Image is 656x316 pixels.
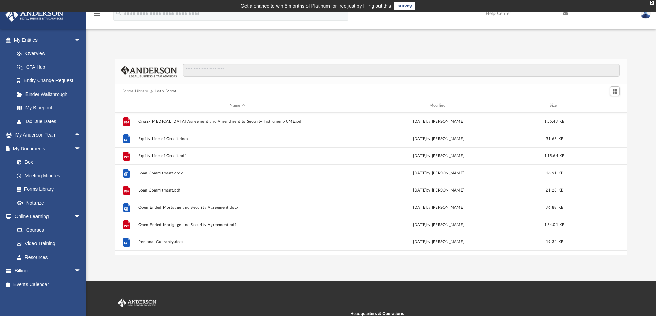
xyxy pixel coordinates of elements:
[241,2,391,10] div: Get a chance to win 6 months of Platinum for free just by filling out this
[340,118,538,124] div: [DATE] by [PERSON_NAME]
[122,88,148,95] button: Forms Library
[74,264,88,278] span: arrow_drop_down
[546,240,563,243] span: 19.34 KB
[10,47,91,61] a: Overview
[74,210,88,224] span: arrow_drop_down
[138,188,336,193] button: Loan Commitment.pdf
[183,64,620,77] input: Search files and folders
[5,33,91,47] a: My Entitiesarrow_drop_down
[546,205,563,209] span: 76.88 KB
[340,135,538,142] div: [DATE] by [PERSON_NAME]
[571,102,619,109] div: id
[10,101,88,115] a: My Blueprint
[93,13,101,18] a: menu
[118,102,135,109] div: id
[74,33,88,47] span: arrow_drop_down
[138,137,336,141] button: Equity Line of Credit.docx
[5,128,88,142] a: My Anderson Teamarrow_drop_up
[10,115,91,128] a: Tax Due Dates
[74,142,88,156] span: arrow_drop_down
[340,187,538,193] div: [DATE] by [PERSON_NAME]
[5,142,88,155] a: My Documentsarrow_drop_down
[340,170,538,176] div: [DATE] by [PERSON_NAME]
[93,10,101,18] i: menu
[10,169,88,183] a: Meeting Minutes
[10,155,84,169] a: Box
[544,222,564,226] span: 154.01 KB
[10,87,91,101] a: Binder Walkthrough
[5,264,91,278] a: Billingarrow_drop_down
[138,102,336,109] div: Name
[546,137,563,140] span: 31.65 KB
[394,2,415,10] a: survey
[74,128,88,142] span: arrow_drop_up
[641,9,651,19] img: User Pic
[340,221,538,228] div: [DATE] by [PERSON_NAME]
[115,113,628,255] div: grid
[138,119,336,124] button: Cross-[MEDICAL_DATA] Agreement and Amendment to Security Instrument-CME.pdf
[546,171,563,175] span: 16.91 KB
[546,188,563,192] span: 21.23 KB
[5,277,91,291] a: Events Calendar
[544,119,564,123] span: 155.47 KB
[10,183,84,196] a: Forms Library
[10,74,91,88] a: Entity Change Request
[116,298,158,307] img: Anderson Advisors Platinum Portal
[340,153,538,159] div: [DATE] by [PERSON_NAME]
[10,60,91,74] a: CTA Hub
[339,102,538,109] div: Modified
[138,154,336,158] button: Equity Line of Credit.pdf
[10,250,88,264] a: Resources
[610,86,620,96] button: Switch to Grid View
[340,239,538,245] div: [DATE] by [PERSON_NAME]
[138,240,336,244] button: Personal Guaranty.docx
[3,8,65,22] img: Anderson Advisors Platinum Portal
[541,102,568,109] div: Size
[10,223,88,237] a: Courses
[5,210,88,224] a: Online Learningarrow_drop_down
[544,154,564,157] span: 115.64 KB
[10,196,88,210] a: Notarize
[10,237,84,251] a: Video Training
[650,1,654,5] div: close
[155,88,177,95] button: Loan Forms
[138,171,336,175] button: Loan Commitment.docx
[115,9,123,17] i: search
[138,205,336,210] button: Open Ended Mortgage and Security Agreement.docx
[138,222,336,227] button: Open Ended Mortgage and Security Agreement.pdf
[340,204,538,210] div: [DATE] by [PERSON_NAME]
